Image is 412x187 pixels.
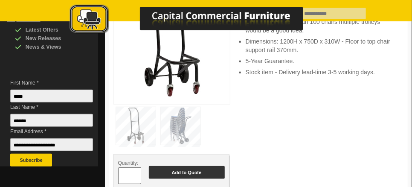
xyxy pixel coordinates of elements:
[118,160,139,166] span: Quantity:
[10,79,84,87] span: First Name *
[246,37,395,54] li: Dimensions: 1200H x 750D x 310W - Floor to top chair support rail 370mm.
[44,16,91,22] span: Subscribe to receive:
[15,43,96,51] div: News & Views
[15,26,96,34] div: Latest Offers
[46,4,345,35] img: Capital Commercial Furniture Logo
[46,4,345,38] a: Capital Commercial Furniture Logo
[10,90,93,102] input: First Name *
[10,103,84,111] span: Last Name *
[10,114,93,127] input: Last Name *
[15,34,96,43] div: New Releases
[149,166,225,179] button: Add to Quote
[10,154,52,167] button: Subscribe
[7,16,41,22] span: Stay Informed
[10,127,84,136] span: Email Address *
[246,68,395,76] li: Stock item - Delivery lead-time 3-5 working days.
[246,57,395,65] li: 5-Year Guarantee.
[10,138,93,151] input: Email Address *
